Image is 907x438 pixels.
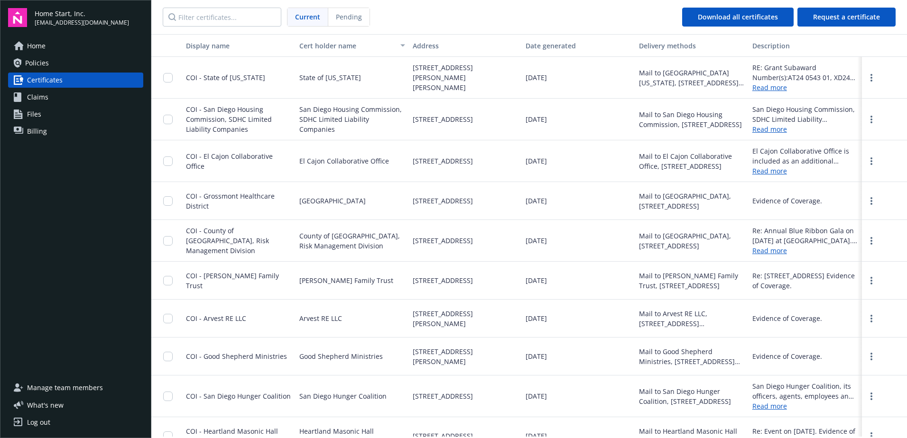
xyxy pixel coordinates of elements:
[163,314,173,323] input: Toggle Row Selected
[27,38,46,54] span: Home
[526,313,547,323] span: [DATE]
[296,34,409,57] button: Cert holder name
[752,63,858,82] div: RE: Grant Subaward Number(s):AT24 0543 01, XD24 0543 01, XH24 0543 01 The State of [US_STATE], Of...
[526,41,631,51] div: Date generated
[299,156,389,166] span: El Cajon Collaborative Office
[336,12,362,22] span: Pending
[526,236,547,246] span: [DATE]
[752,146,858,166] div: El Cajon Collaborative Office is included as an additional insured as required by a written contr...
[163,156,173,166] input: Toggle Row Selected
[526,73,547,82] span: [DATE]
[409,34,522,57] button: Address
[639,41,745,51] div: Delivery methods
[163,196,173,206] input: Toggle Row Selected
[35,18,129,27] span: [EMAIL_ADDRESS][DOMAIN_NAME]
[866,195,877,207] a: more
[186,314,246,323] span: COI - Arvest RE LLC
[299,231,405,251] span: County of [GEOGRAPHIC_DATA], Risk Management Division
[752,271,858,291] div: Re: [STREET_ADDRESS] Evidence of Coverage.
[8,55,143,71] a: Policies
[749,34,862,57] button: Description
[25,55,49,71] span: Policies
[413,309,518,328] span: [STREET_ADDRESS][PERSON_NAME]
[797,8,896,27] button: Request a certificate
[413,236,473,246] span: [STREET_ADDRESS]
[186,271,279,290] span: COI - [PERSON_NAME] Family Trust
[163,115,173,124] input: Toggle Row Selected
[698,8,778,26] div: Download all certificates
[413,114,473,124] span: [STREET_ADDRESS]
[186,226,269,255] span: COI - County of [GEOGRAPHIC_DATA], Risk Management Division
[752,313,822,323] div: Evidence of Coverage.
[526,114,547,124] span: [DATE]
[27,73,63,88] span: Certificates
[413,63,518,92] span: [STREET_ADDRESS][PERSON_NAME][PERSON_NAME]
[752,246,858,255] a: Read more
[163,276,173,285] input: Toggle Row Selected
[413,41,518,51] div: Address
[752,104,858,124] div: San Diego Housing Commission, SDHC Limited Liability Companies, San Diego Housing Authority and t...
[186,41,292,51] div: Display name
[866,313,877,324] a: more
[186,192,275,210] span: COI - Grossmont Healthcare District
[299,41,395,51] div: Cert holder name
[866,155,877,167] a: more
[163,236,173,246] input: Toggle Row Selected
[413,156,473,166] span: [STREET_ADDRESS]
[27,90,48,105] span: Claims
[866,114,877,125] a: more
[35,8,143,27] button: Home Start, Inc.[EMAIL_ADDRESS][DOMAIN_NAME]
[526,275,547,285] span: [DATE]
[526,156,547,166] span: [DATE]
[682,8,794,27] button: Download all certificates
[752,166,858,176] a: Read more
[299,73,361,82] span: State of [US_STATE]
[182,34,296,57] button: Display name
[639,271,745,291] div: Mail to [PERSON_NAME] Family Trust, [STREET_ADDRESS]
[299,275,393,285] span: [PERSON_NAME] Family Trust
[752,196,822,206] div: Evidence of Coverage.
[8,8,27,27] img: navigator-logo.svg
[8,90,143,105] a: Claims
[639,151,745,171] div: Mail to El Cajon Collaborative Office, [STREET_ADDRESS]
[8,73,143,88] a: Certificates
[752,82,858,92] a: Read more
[813,12,880,21] span: Request a certificate
[639,109,745,129] div: Mail to San Diego Housing Commission, [STREET_ADDRESS]
[752,226,858,246] div: Re: Annual Blue Ribbon Gala on [DATE] at [GEOGRAPHIC_DATA]. The County of [GEOGRAPHIC_DATA], its ...
[163,8,281,27] input: Filter certificates...
[186,105,272,134] span: COI - San Diego Housing Commission, SDHC Limited Liability Companies
[35,9,129,18] span: Home Start, Inc.
[186,152,273,171] span: COI - El Cajon Collaborative Office
[866,235,877,246] a: more
[328,8,370,26] span: Pending
[639,191,745,211] div: Mail to [GEOGRAPHIC_DATA], [STREET_ADDRESS]
[295,12,320,22] span: Current
[299,196,366,206] span: [GEOGRAPHIC_DATA]
[526,196,547,206] span: [DATE]
[186,73,265,82] span: COI - State of [US_STATE]
[639,68,745,88] div: Mail to [GEOGRAPHIC_DATA][US_STATE], [STREET_ADDRESS][PERSON_NAME][PERSON_NAME]
[27,124,47,139] span: Billing
[866,275,877,286] a: more
[8,107,143,122] a: Files
[522,34,635,57] button: Date generated
[8,38,143,54] a: Home
[299,313,342,323] span: Arvest RE LLC
[639,309,745,328] div: Mail to Arvest RE LLC, [STREET_ADDRESS][PERSON_NAME]
[8,124,143,139] a: Billing
[752,41,858,51] div: Description
[635,34,749,57] button: Delivery methods
[299,104,405,134] span: San Diego Housing Commission, SDHC Limited Liability Companies
[639,231,745,251] div: Mail to [GEOGRAPHIC_DATA], [STREET_ADDRESS]
[27,107,41,122] span: Files
[866,72,877,83] a: more
[413,196,473,206] span: [STREET_ADDRESS]
[752,124,858,134] a: Read more
[413,275,473,285] span: [STREET_ADDRESS]
[163,73,173,82] input: Toggle Row Selected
